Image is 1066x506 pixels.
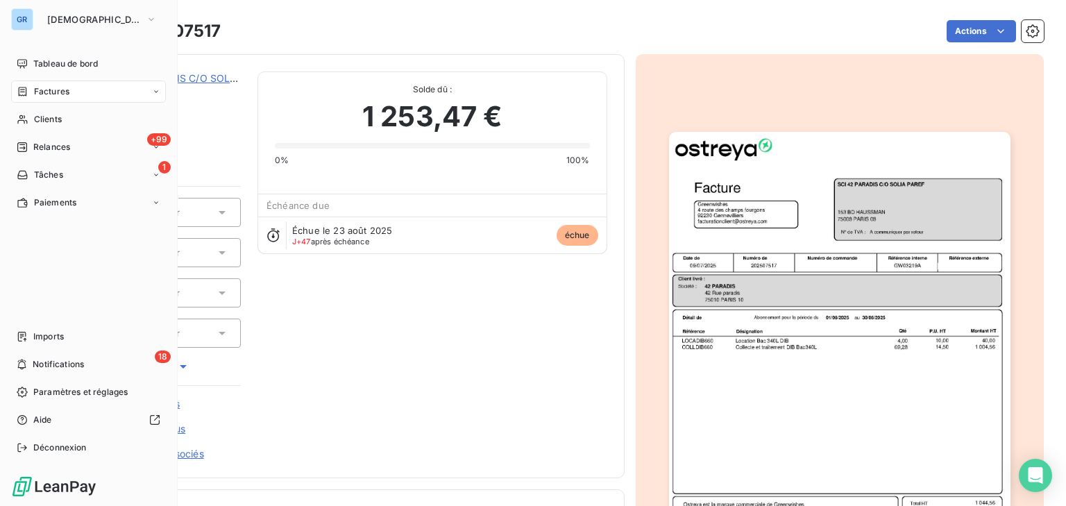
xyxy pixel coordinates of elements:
[33,330,64,343] span: Imports
[362,96,502,137] span: 1 253,47 €
[275,83,589,96] span: Solde dû :
[158,161,171,174] span: 1
[155,351,171,363] span: 18
[47,14,140,25] span: [DEMOGRAPHIC_DATA]
[33,441,87,454] span: Déconnexion
[33,141,70,153] span: Relances
[566,154,590,167] span: 100%
[11,409,166,431] a: Aide
[34,85,69,98] span: Factures
[34,196,76,209] span: Paiements
[292,237,369,246] span: après échéance
[147,133,171,146] span: +99
[292,225,392,236] span: Échue le 23 août 2025
[292,237,311,246] span: J+47
[34,113,62,126] span: Clients
[33,358,84,371] span: Notifications
[275,154,289,167] span: 0%
[33,386,128,398] span: Paramètres et réglages
[109,72,273,84] a: SCI 42 PARADIS C/O SOLIA PAREF
[266,200,330,211] span: Échéance due
[11,475,97,498] img: Logo LeanPay
[11,8,33,31] div: GR
[33,58,98,70] span: Tableau de bord
[1019,459,1052,492] div: Open Intercom Messenger
[34,169,63,181] span: Tâches
[557,225,598,246] span: échue
[947,20,1016,42] button: Actions
[33,414,52,426] span: Aide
